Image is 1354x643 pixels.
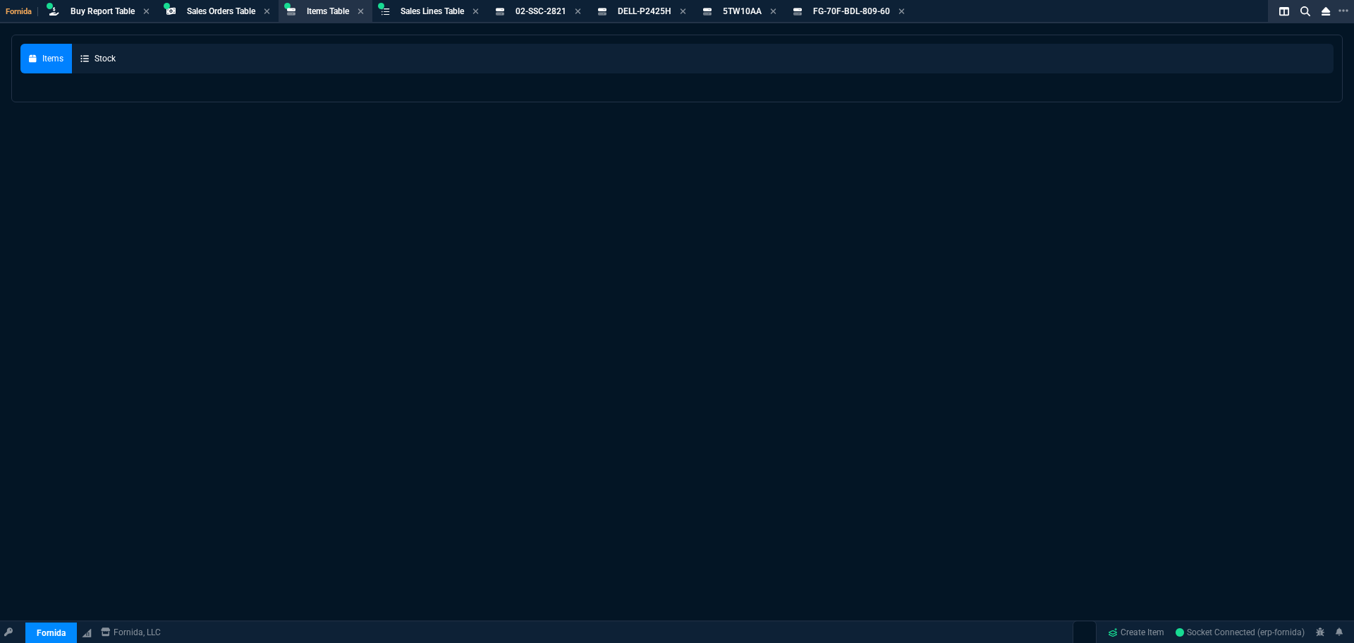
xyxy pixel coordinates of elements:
[1338,4,1348,18] nx-icon: Open New Tab
[97,626,165,639] a: msbcCompanyName
[187,6,255,16] span: Sales Orders Table
[618,6,671,16] span: DELL-P2425H
[516,6,566,16] span: 02-SSC-2821
[71,6,135,16] span: Buy Report Table
[575,6,581,18] nx-icon: Close Tab
[680,6,686,18] nx-icon: Close Tab
[1274,3,1295,20] nx-icon: Split Panels
[307,6,349,16] span: Items Table
[1316,3,1336,20] nx-icon: Close Workbench
[20,44,72,73] a: Items
[6,7,38,16] span: Fornida
[72,44,124,73] a: Stock
[358,6,364,18] nx-icon: Close Tab
[1102,622,1170,643] a: Create Item
[143,6,150,18] nx-icon: Close Tab
[770,6,776,18] nx-icon: Close Tab
[1176,627,1305,637] span: Socket Connected (erp-fornida)
[1295,3,1316,20] nx-icon: Search
[472,6,479,18] nx-icon: Close Tab
[1176,626,1305,639] a: B6AEdxECiUmyDIRyAABT
[813,6,890,16] span: FG-70F-BDL-809-60
[264,6,270,18] nx-icon: Close Tab
[723,6,762,16] span: 5TW10AA
[401,6,464,16] span: Sales Lines Table
[898,6,905,18] nx-icon: Close Tab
